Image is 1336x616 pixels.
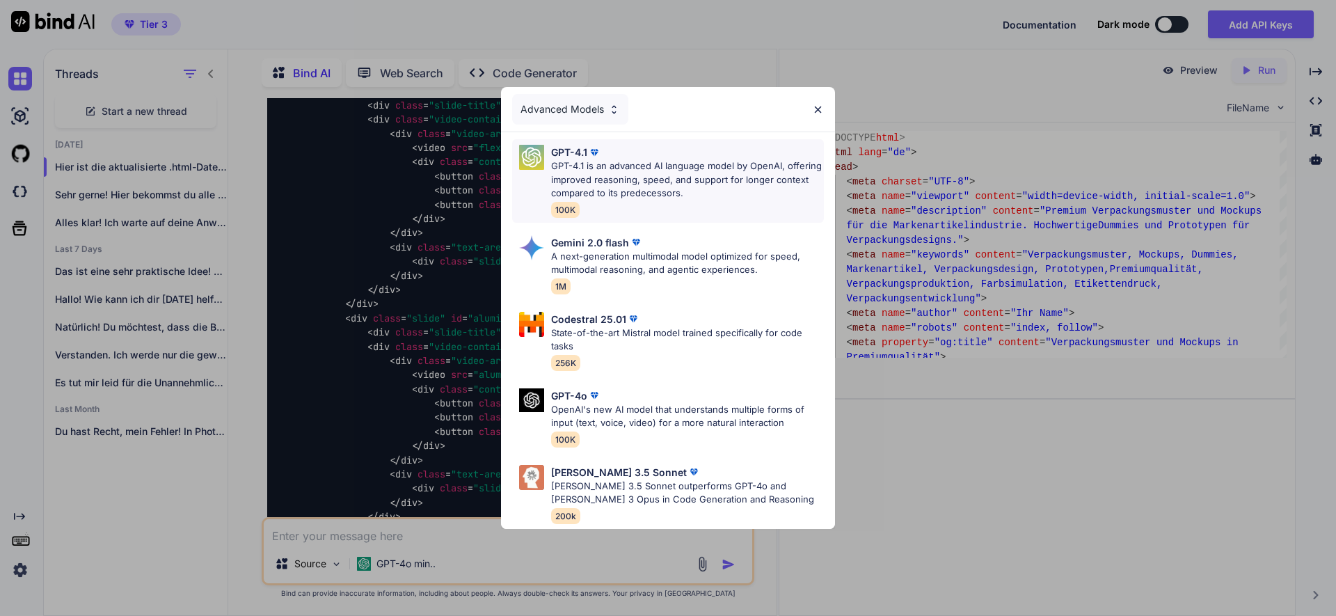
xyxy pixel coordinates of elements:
[551,235,629,250] p: Gemini 2.0 flash
[551,465,687,480] p: [PERSON_NAME] 3.5 Sonnet
[519,145,544,170] img: Pick Models
[551,480,824,507] p: [PERSON_NAME] 3.5 Sonnet outperforms GPT-4o and [PERSON_NAME] 3 Opus in Code Generation and Reaso...
[512,94,628,125] div: Advanced Models
[551,250,824,277] p: A next-generation multimodal model optimized for speed, multimodal reasoning, and agentic experie...
[551,388,587,403] p: GPT-4o
[551,432,580,448] span: 100K
[551,159,824,200] p: GPT-4.1 is an advanced AI language model by OpenAI, offering improved reasoning, speed, and suppo...
[551,355,580,371] span: 256K
[519,235,544,260] img: Pick Models
[812,104,824,116] img: close
[587,388,601,402] img: premium
[626,312,640,326] img: premium
[551,326,824,354] p: State-of-the-art Mistral model trained specifically for code tasks
[687,465,701,479] img: premium
[551,403,824,430] p: OpenAI's new AI model that understands multiple forms of input (text, voice, video) for a more na...
[519,312,544,337] img: Pick Models
[551,278,571,294] span: 1M
[608,104,620,116] img: Pick Models
[629,235,643,249] img: premium
[519,388,544,413] img: Pick Models
[587,145,601,159] img: premium
[551,508,580,524] span: 200k
[551,202,580,218] span: 100K
[519,465,544,490] img: Pick Models
[551,312,626,326] p: Codestral 25.01
[551,145,587,159] p: GPT-4.1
